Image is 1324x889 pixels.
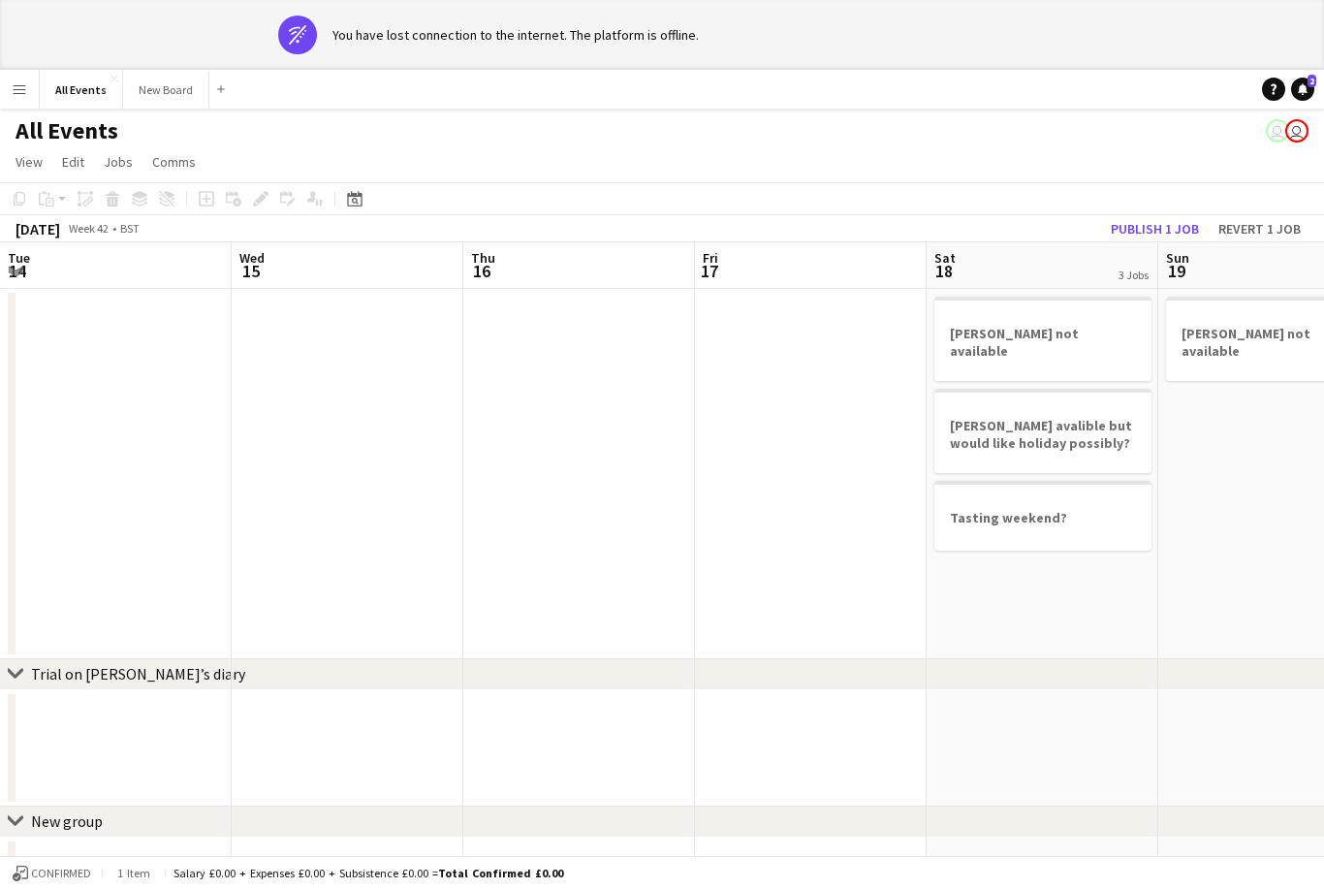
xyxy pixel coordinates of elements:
[332,26,699,44] div: You have lost connection to the internet. The platform is offline.
[239,249,265,267] span: Wed
[1308,75,1316,87] span: 2
[96,149,141,175] a: Jobs
[16,116,118,145] h1: All Events
[144,149,204,175] a: Comms
[62,153,84,171] span: Edit
[1285,119,1308,143] app-user-avatar: Sarah Chapman
[703,249,718,267] span: Fri
[934,325,1151,360] h3: [PERSON_NAME] not available
[173,866,563,880] div: Salary £0.00 + Expenses £0.00 + Subsistence £0.00 =
[31,811,103,831] div: New group
[104,153,133,171] span: Jobs
[934,417,1151,452] h3: [PERSON_NAME] avalible but would like holiday possibly?
[8,249,30,267] span: Tue
[438,866,563,880] span: Total Confirmed £0.00
[934,249,956,267] span: Sat
[123,71,209,109] button: New Board
[64,221,112,236] span: Week 42
[5,260,30,282] span: 14
[31,867,91,880] span: Confirmed
[1166,249,1189,267] span: Sun
[8,149,50,175] a: View
[934,389,1151,473] app-job-card: [PERSON_NAME] avalible but would like holiday possibly?
[934,297,1151,381] app-job-card: [PERSON_NAME] not available
[54,149,92,175] a: Edit
[1163,260,1189,282] span: 19
[236,260,265,282] span: 15
[152,153,196,171] span: Comms
[1211,216,1308,241] button: Revert 1 job
[700,260,718,282] span: 17
[468,260,495,282] span: 16
[110,866,157,880] span: 1 item
[120,221,140,236] div: BST
[40,71,123,109] button: All Events
[471,249,495,267] span: Thu
[931,260,956,282] span: 18
[1266,119,1289,143] app-user-avatar: Sarah Chapman
[16,153,43,171] span: View
[934,481,1151,551] app-job-card: Tasting weekend?
[10,863,94,884] button: Confirmed
[934,509,1151,526] h3: Tasting weekend?
[1291,78,1314,101] a: 2
[1103,216,1207,241] button: Publish 1 job
[1119,268,1149,282] div: 3 Jobs
[16,219,60,238] div: [DATE]
[31,664,245,683] div: Trial on [PERSON_NAME]’s diary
